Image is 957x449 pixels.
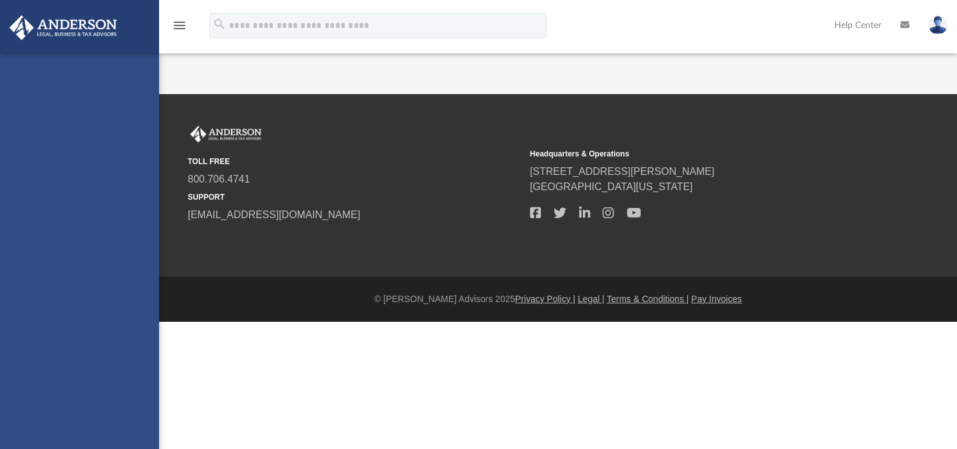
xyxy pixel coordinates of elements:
div: © [PERSON_NAME] Advisors 2025 [159,293,957,306]
a: menu [172,24,187,33]
a: Pay Invoices [691,294,741,304]
img: Anderson Advisors Platinum Portal [188,126,264,142]
a: 800.706.4741 [188,174,250,184]
small: TOLL FREE [188,156,521,167]
img: User Pic [928,16,947,34]
small: SUPPORT [188,191,521,203]
img: Anderson Advisors Platinum Portal [6,15,121,40]
i: search [213,17,227,31]
a: [EMAIL_ADDRESS][DOMAIN_NAME] [188,209,360,220]
a: Legal | [578,294,604,304]
a: Terms & Conditions | [607,294,689,304]
i: menu [172,18,187,33]
a: [GEOGRAPHIC_DATA][US_STATE] [530,181,693,192]
a: Privacy Policy | [515,294,576,304]
small: Headquarters & Operations [530,148,863,160]
a: [STREET_ADDRESS][PERSON_NAME] [530,166,715,177]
